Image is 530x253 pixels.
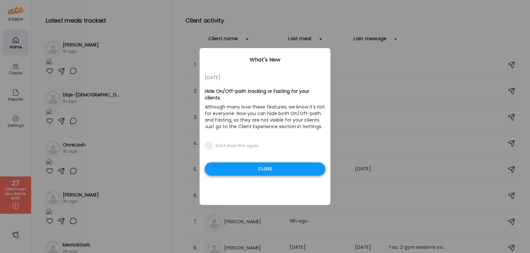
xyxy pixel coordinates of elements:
[216,143,259,148] div: Don't show this again
[205,102,325,131] p: Although many love these features, we know it’s not for everyone. Now you can hide both On/Off-pa...
[205,74,325,81] div: [DATE]
[205,162,325,176] div: Close
[205,88,309,101] b: Hide On/Off-path tracking or Fasting for your clients.
[200,56,330,64] div: What's New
